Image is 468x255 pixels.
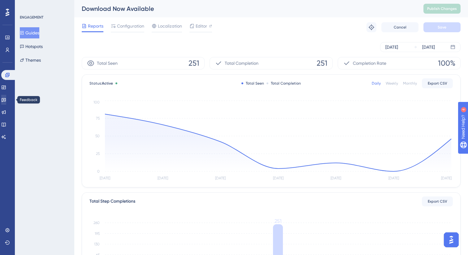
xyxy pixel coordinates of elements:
[93,221,100,225] tspan: 260
[403,81,417,86] div: Monthly
[20,55,41,66] button: Themes
[96,152,100,156] tspan: 25
[388,176,399,180] tspan: [DATE]
[386,81,398,86] div: Weekly
[215,176,226,180] tspan: [DATE]
[422,78,453,88] button: Export CSV
[225,59,258,67] span: Total Completion
[97,59,118,67] span: Total Seen
[95,231,100,236] tspan: 195
[275,218,281,224] tspan: 251
[273,176,284,180] tspan: [DATE]
[117,22,144,30] span: Configuration
[353,59,386,67] span: Completion Rate
[89,81,113,86] span: Status:
[82,4,408,13] div: Download Now Available
[43,3,45,8] div: 4
[241,81,264,86] div: Total Seen
[385,43,398,51] div: [DATE]
[317,58,327,68] span: 251
[423,22,461,32] button: Save
[100,176,110,180] tspan: [DATE]
[438,58,455,68] span: 100%
[438,25,446,30] span: Save
[20,41,43,52] button: Hotspots
[20,15,43,20] div: ENGAGEMENT
[158,22,182,30] span: Localization
[266,81,301,86] div: Total Completion
[158,176,168,180] tspan: [DATE]
[97,169,100,174] tspan: 0
[96,116,100,121] tspan: 75
[102,81,113,86] span: Active
[422,43,435,51] div: [DATE]
[428,199,447,204] span: Export CSV
[95,134,100,138] tspan: 50
[427,6,457,11] span: Publish Changes
[441,176,452,180] tspan: [DATE]
[428,81,447,86] span: Export CSV
[88,22,103,30] span: Reports
[20,27,39,38] button: Guides
[196,22,207,30] span: Editor
[94,242,100,246] tspan: 130
[422,196,453,206] button: Export CSV
[331,176,341,180] tspan: [DATE]
[372,81,381,86] div: Daily
[15,2,39,9] span: Need Help?
[394,25,406,30] span: Cancel
[89,198,135,205] div: Total Step Completions
[423,4,461,14] button: Publish Changes
[188,58,199,68] span: 251
[381,22,418,32] button: Cancel
[442,231,461,249] iframe: UserGuiding AI Assistant Launcher
[93,100,100,104] tspan: 100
